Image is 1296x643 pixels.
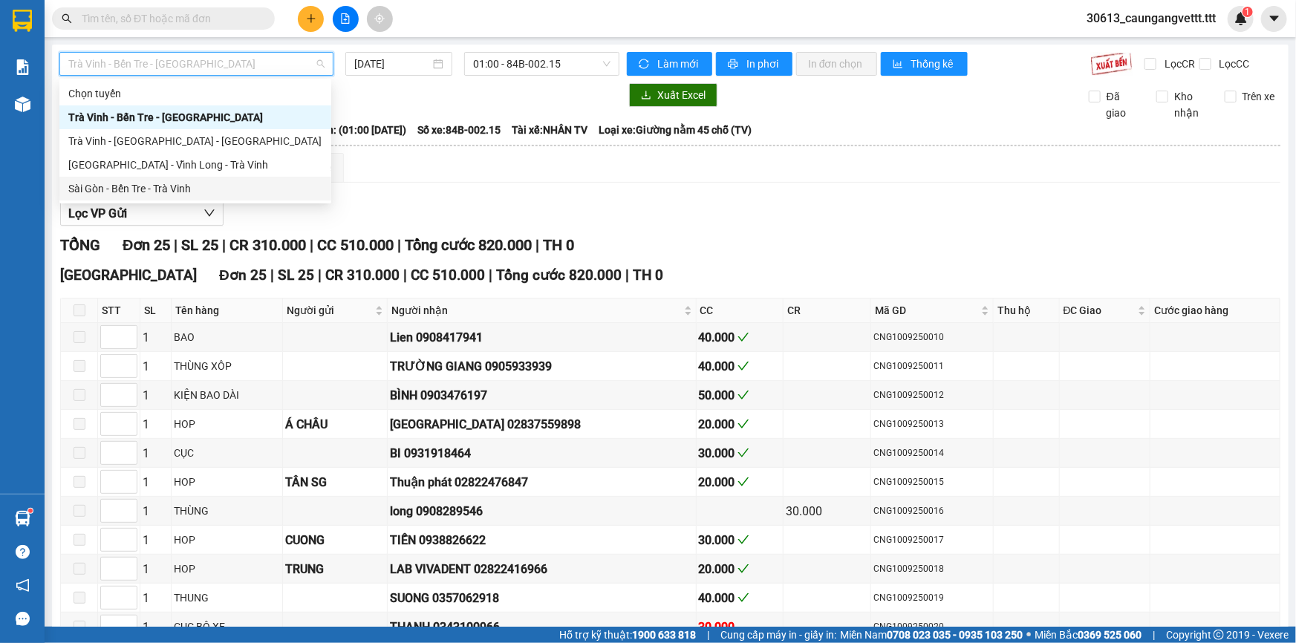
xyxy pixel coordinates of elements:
span: ⚪️ [1026,632,1031,638]
div: 1 [143,357,169,376]
div: Á CHÂU [285,415,385,434]
span: Loại xe: Giường nằm 45 chỗ (TV) [599,122,752,138]
span: Cung cấp máy in - giấy in: [720,627,836,643]
th: CR [784,298,871,323]
div: 20.000 [699,473,781,492]
td: CNG1009250015 [871,468,994,497]
span: | [174,236,178,254]
div: HOP [174,561,279,577]
span: file-add [340,13,351,24]
span: Lọc CR [1159,56,1197,72]
td: CNG1009250016 [871,497,994,526]
div: 1 [143,328,169,347]
div: THUNG [174,590,279,606]
div: CỤC [174,445,279,461]
strong: 0708 023 035 - 0935 103 250 [887,629,1023,641]
button: printerIn phơi [716,52,792,76]
th: Tên hàng [172,298,282,323]
span: [GEOGRAPHIC_DATA] [60,267,197,284]
span: SL 25 [181,236,218,254]
span: | [625,267,629,284]
div: THÙNG XÔP [174,358,279,374]
td: CNG1009250019 [871,584,994,613]
span: Kho nhận [1168,88,1213,121]
span: | [318,267,322,284]
div: CNG1009250010 [873,330,991,345]
span: | [397,236,401,254]
div: TÂN SG [285,473,385,492]
span: Chuyến: (01:00 [DATE]) [298,122,406,138]
span: plus [306,13,316,24]
button: syncLàm mới [627,52,712,76]
th: STT [98,298,140,323]
div: CNG1009250011 [873,359,991,373]
span: TỔNG [60,236,100,254]
span: | [489,267,492,284]
button: downloadXuất Excel [629,83,717,107]
div: 30.000 [699,531,781,549]
div: 1 [143,589,169,607]
span: Người gửi [287,302,373,319]
span: download [641,90,651,102]
div: HOP [174,474,279,490]
span: | [270,267,274,284]
span: Làm mới [657,56,700,72]
div: CNG1009250020 [873,620,991,634]
div: 1 [143,415,169,434]
span: check [737,563,749,575]
td: CNG1009250011 [871,352,994,381]
td: CNG1009250012 [871,381,994,410]
span: check [737,534,749,546]
span: ĐC Giao [1064,302,1136,319]
span: Tài xế: NHÂN TV [512,122,587,138]
span: Đơn 25 [123,236,170,254]
div: 40.000 [699,357,781,376]
div: 50.000 [699,386,781,405]
div: Trà Vinh - [GEOGRAPHIC_DATA] - [GEOGRAPHIC_DATA] [68,133,322,149]
span: Tổng cước 820.000 [496,267,622,284]
span: check [737,418,749,430]
button: plus [298,6,324,32]
div: TRUNG [285,560,385,578]
span: check [737,331,749,343]
button: caret-down [1261,6,1287,32]
div: 1 [143,531,169,549]
div: Trà Vinh - Bến Tre - Sài Gòn [59,105,331,129]
img: warehouse-icon [15,511,30,526]
div: CNG1009250016 [873,504,991,518]
span: search [62,13,72,24]
span: Lọc CC [1214,56,1252,72]
img: warehouse-icon [15,97,30,112]
div: [GEOGRAPHIC_DATA] 02837559898 [390,415,693,434]
div: Lien 0908417941 [390,328,693,347]
span: Số xe: 84B-002.15 [417,122,501,138]
th: SL [140,298,172,323]
span: check [737,360,749,372]
span: Tổng cước 820.000 [405,236,532,254]
div: Chọn tuyến [68,85,322,102]
span: SL 25 [278,267,314,284]
div: Sài Gòn - Bến Tre - Trà Vinh [68,180,322,197]
div: Sài Gòn - Bến Tre - Trà Vinh [59,177,331,200]
img: logo-vxr [13,10,32,32]
span: Thống kê [911,56,956,72]
input: Tìm tên, số ĐT hoặc mã đơn [82,10,257,27]
span: aim [374,13,385,24]
th: Cước giao hàng [1150,298,1280,323]
img: icon-new-feature [1234,12,1248,25]
div: KIỆN BAO DÀI [174,387,279,403]
div: 1 [143,444,169,463]
th: CC [697,298,784,323]
sup: 1 [1243,7,1253,17]
span: 1 [1245,7,1250,17]
div: BI 0931918464 [390,444,693,463]
span: check [737,476,749,488]
div: CNG1009250018 [873,562,991,576]
span: notification [16,578,30,593]
span: printer [728,59,740,71]
span: Miền Bắc [1035,627,1142,643]
span: Đơn 25 [219,267,267,284]
div: 30.000 [699,444,781,463]
span: TH 0 [633,267,663,284]
strong: 1900 633 818 [632,629,696,641]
